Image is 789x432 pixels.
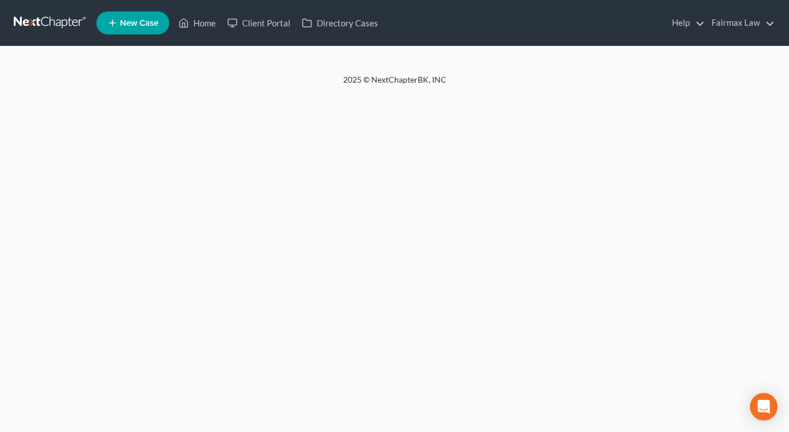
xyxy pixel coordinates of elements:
a: Help [666,13,705,33]
a: Home [173,13,221,33]
a: Fairmax Law [706,13,775,33]
new-legal-case-button: New Case [96,11,169,34]
a: Directory Cases [296,13,384,33]
a: Client Portal [221,13,296,33]
div: Open Intercom Messenger [750,393,778,421]
div: 2025 © NextChapterBK, INC [68,74,722,95]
